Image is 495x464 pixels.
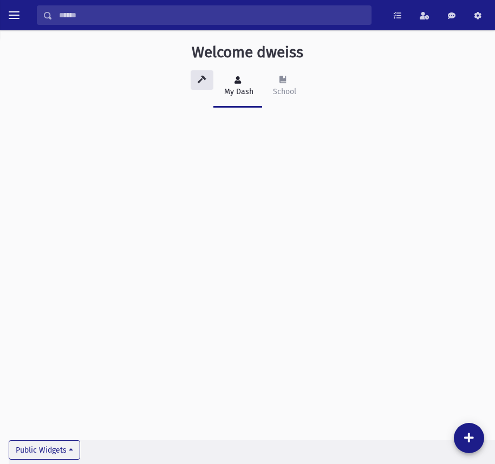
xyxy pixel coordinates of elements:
a: School [262,66,305,108]
a: My Dash [213,66,262,108]
button: Public Widgets [9,440,80,460]
h3: Welcome dweiss [192,43,303,62]
button: toggle menu [4,5,24,25]
div: My Dash [222,86,253,97]
input: Search [53,5,371,25]
div: School [271,86,296,97]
